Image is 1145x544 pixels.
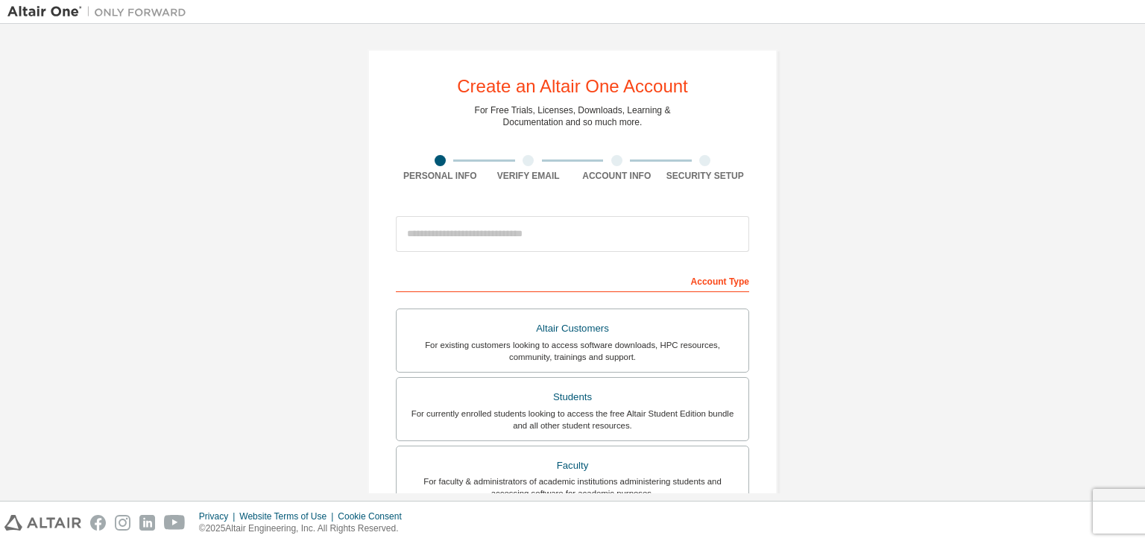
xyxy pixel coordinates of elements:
[199,510,239,522] div: Privacy
[457,78,688,95] div: Create an Altair One Account
[406,455,739,476] div: Faculty
[4,515,81,531] img: altair_logo.svg
[406,387,739,408] div: Students
[164,515,186,531] img: youtube.svg
[139,515,155,531] img: linkedin.svg
[338,510,410,522] div: Cookie Consent
[239,510,338,522] div: Website Terms of Use
[115,515,130,531] img: instagram.svg
[396,170,485,182] div: Personal Info
[90,515,106,531] img: facebook.svg
[406,318,739,339] div: Altair Customers
[406,475,739,499] div: For faculty & administrators of academic institutions administering students and accessing softwa...
[406,408,739,431] div: For currently enrolled students looking to access the free Altair Student Edition bundle and all ...
[199,522,411,535] p: © 2025 Altair Engineering, Inc. All Rights Reserved.
[475,104,671,128] div: For Free Trials, Licenses, Downloads, Learning & Documentation and so much more.
[661,170,750,182] div: Security Setup
[572,170,661,182] div: Account Info
[406,339,739,363] div: For existing customers looking to access software downloads, HPC resources, community, trainings ...
[7,4,194,19] img: Altair One
[485,170,573,182] div: Verify Email
[396,268,749,292] div: Account Type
